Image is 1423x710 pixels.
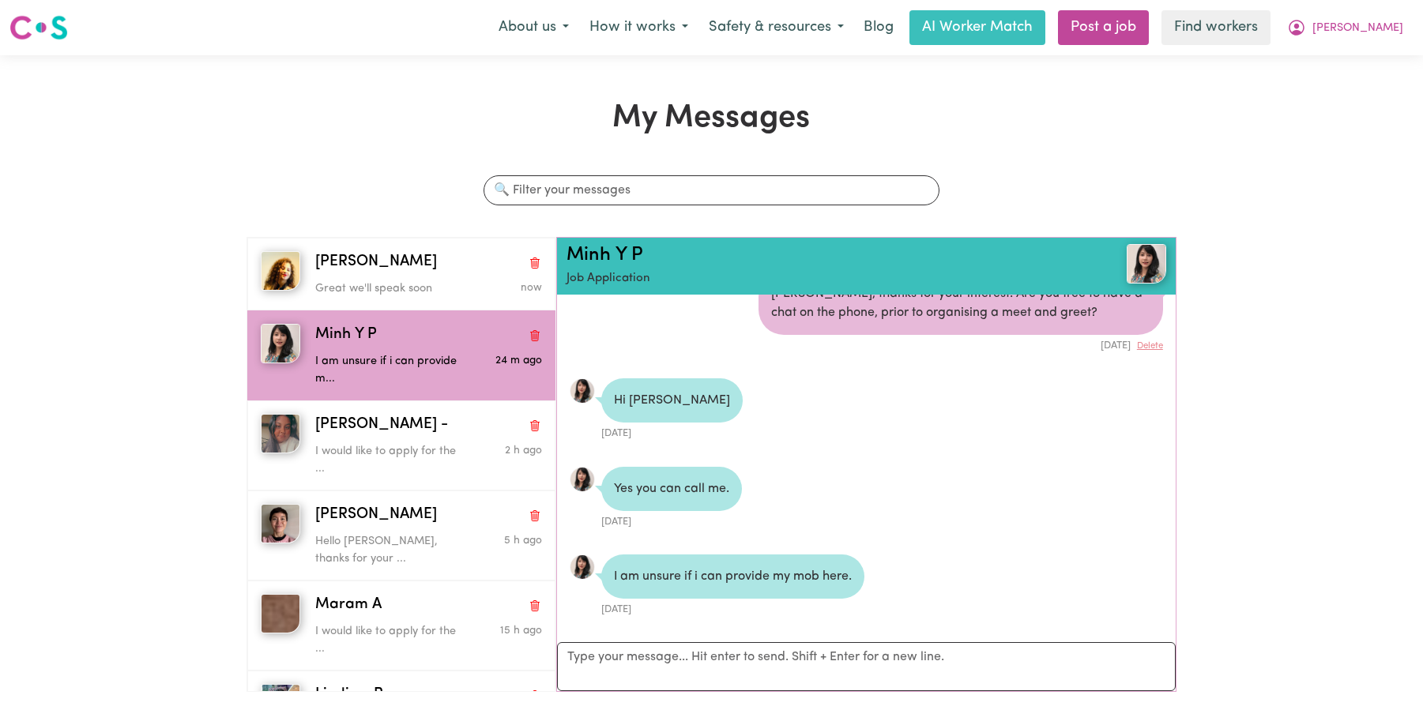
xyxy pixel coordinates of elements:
[315,533,467,567] p: Hello [PERSON_NAME], thanks for your ...
[315,280,467,298] p: Great we'll speak soon
[570,378,595,404] a: View Minh Y P's profile
[315,623,467,657] p: I would like to apply for the ...
[247,238,555,310] button: Jazz Davies [PERSON_NAME]Delete conversationGreat we'll speak soonMessage sent on August 3, 2025
[570,467,595,492] a: View Minh Y P's profile
[315,594,382,617] span: Maram A
[315,684,383,707] span: Lindiwe R
[579,11,698,44] button: How it works
[601,378,743,423] div: Hi [PERSON_NAME]
[567,246,643,265] a: Minh Y P
[698,11,854,44] button: Safety & resources
[854,10,903,45] a: Blog
[1127,244,1166,284] img: View Minh Y P's profile
[505,445,542,456] span: Message sent on August 3, 2025
[528,325,542,346] button: Delete conversation
[247,400,555,490] button: Arpanpreet -[PERSON_NAME] -Delete conversationI would like to apply for the ...Message sent on Au...
[247,310,555,400] button: Minh Y PMinh Y PDelete conversationI am unsure if i can provide m...Message sent on August 3, 2025
[528,505,542,526] button: Delete conversation
[9,13,68,42] img: Careseekers logo
[1161,10,1271,45] a: Find workers
[601,599,864,617] div: [DATE]
[570,554,595,580] a: View Minh Y P's profile
[1312,20,1403,37] span: [PERSON_NAME]
[1277,11,1414,44] button: My Account
[261,324,300,363] img: Minh Y P
[1137,340,1163,353] button: Delete
[759,272,1163,335] div: [PERSON_NAME], thanks for your interest. Are you free to have a chat on the phone, prior to organ...
[315,414,448,437] span: [PERSON_NAME] -
[601,423,743,441] div: [DATE]
[759,335,1163,353] div: [DATE]
[315,251,437,274] span: [PERSON_NAME]
[528,252,542,272] button: Delete conversation
[504,535,542,546] span: Message sent on August 3, 2025
[495,355,542,366] span: Message sent on August 3, 2025
[601,554,864,599] div: I am unsure if i can provide my mob here.
[315,353,467,387] p: I am unsure if i can provide m...
[315,324,377,347] span: Minh Y P
[601,467,742,511] div: Yes you can call me.
[1066,244,1165,284] a: Minh Y P
[528,415,542,436] button: Delete conversation
[909,10,1045,45] a: AI Worker Match
[247,100,1176,137] h1: My Messages
[261,504,300,543] img: Yasuyo O
[521,283,542,293] span: Message sent on August 3, 2025
[247,580,555,671] button: Maram AMaram ADelete conversationI would like to apply for the ...Message sent on August 2, 2025
[601,511,742,529] div: [DATE]
[528,686,542,706] button: Delete conversation
[1058,10,1149,45] a: Post a job
[315,504,437,527] span: [PERSON_NAME]
[570,378,595,404] img: A32C8A28D9311BF71D402DB6B63FE22F_avatar_blob
[500,625,542,636] span: Message sent on August 2, 2025
[528,595,542,616] button: Delete conversation
[570,467,595,492] img: A32C8A28D9311BF71D402DB6B63FE22F_avatar_blob
[261,594,300,633] img: Maram A
[9,9,68,46] a: Careseekers logo
[247,490,555,580] button: Yasuyo O[PERSON_NAME]Delete conversationHello [PERSON_NAME], thanks for your ...Message sent on A...
[261,414,300,453] img: Arpanpreet -
[567,270,1066,288] p: Job Application
[261,251,300,291] img: Jazz Davies
[484,175,939,205] input: 🔍 Filter your messages
[315,443,467,477] p: I would like to apply for the ...
[570,554,595,580] img: A32C8A28D9311BF71D402DB6B63FE22F_avatar_blob
[488,11,579,44] button: About us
